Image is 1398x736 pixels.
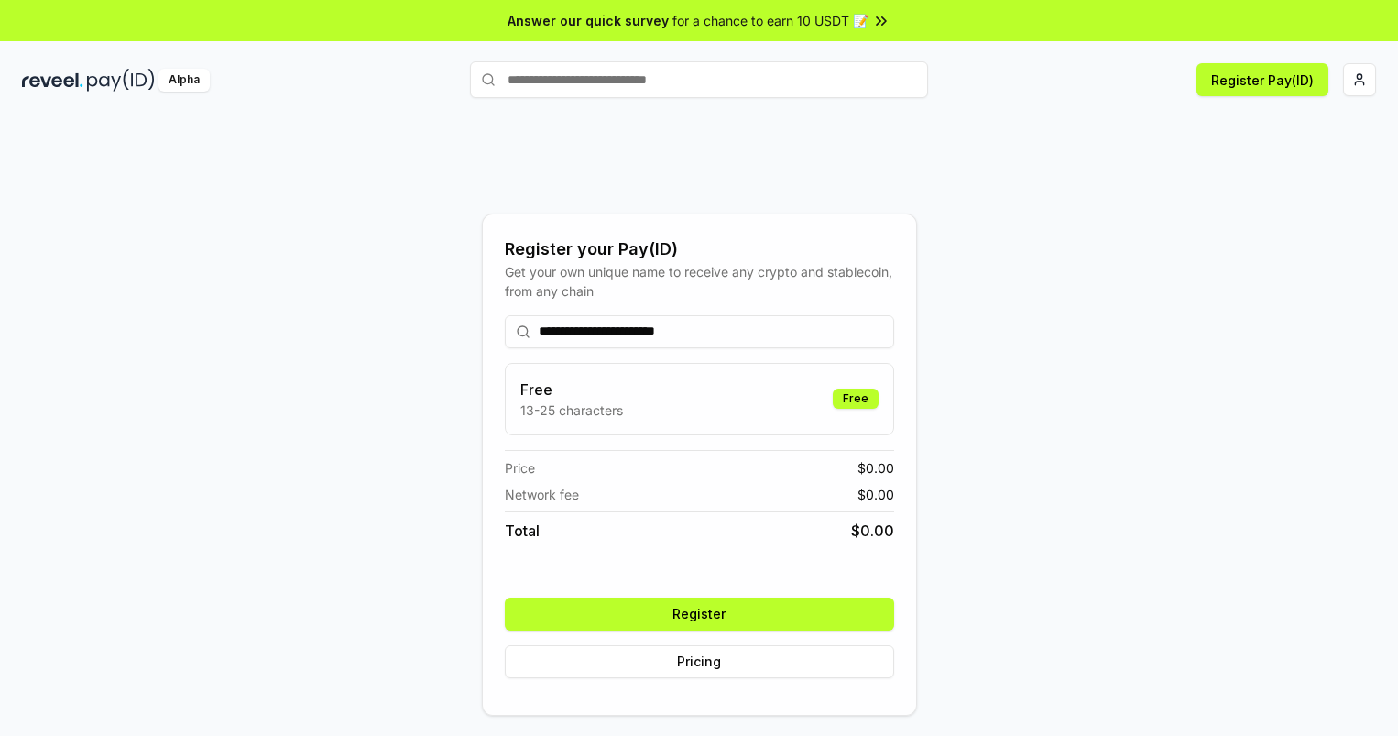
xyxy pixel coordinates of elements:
[857,458,894,478] span: $ 0.00
[851,520,894,542] span: $ 0.00
[505,645,894,678] button: Pricing
[87,69,155,92] img: pay_id
[505,236,894,262] div: Register your Pay(ID)
[672,11,868,30] span: for a chance to earn 10 USDT 📝
[520,401,623,420] p: 13-25 characters
[505,262,894,301] div: Get your own unique name to receive any crypto and stablecoin, from any chain
[505,485,579,504] span: Network fee
[158,69,210,92] div: Alpha
[857,485,894,504] span: $ 0.00
[505,458,535,478] span: Price
[22,69,83,92] img: reveel_dark
[1196,63,1328,96] button: Register Pay(ID)
[833,389,879,409] div: Free
[505,520,540,542] span: Total
[508,11,669,30] span: Answer our quick survey
[520,379,623,401] h3: Free
[505,598,894,631] button: Register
